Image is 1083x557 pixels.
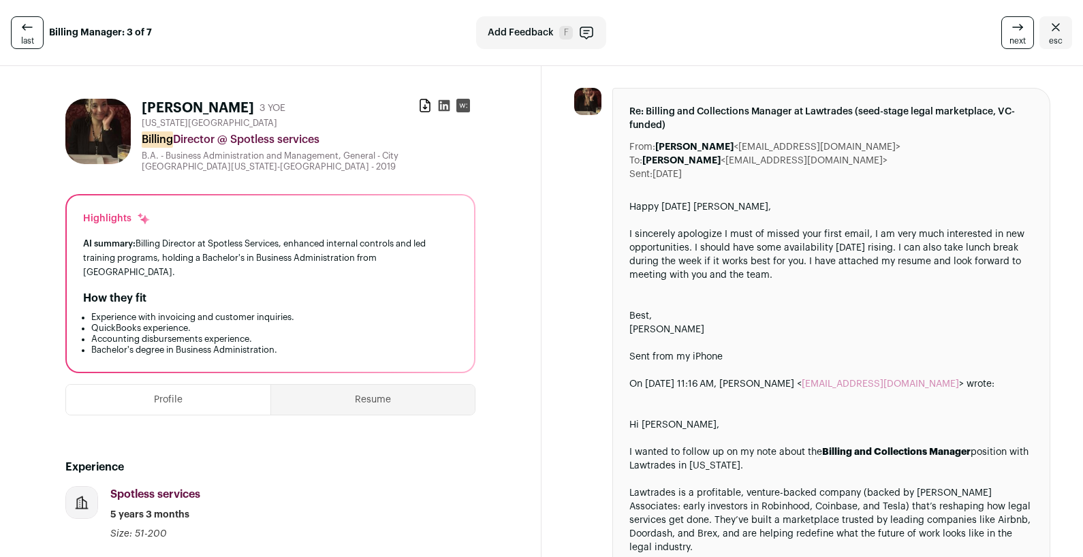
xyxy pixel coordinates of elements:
blockquote: On [DATE] 11:16 AM, [PERSON_NAME] < > wrote: [629,377,1033,404]
div: Best, [629,309,1033,323]
span: Size: 51-200 [110,529,167,539]
a: [EMAIL_ADDRESS][DOMAIN_NAME] [802,379,959,389]
b: [PERSON_NAME] [655,142,734,152]
img: e6b5df18fae059e24d7cb92e224ea4c99895f08cdd6a4b7ca05fdc87f226b2f0.jpg [574,88,601,115]
mark: Billing [142,131,173,148]
div: I sincerely apologize I must of missed your first email, I am very much interested in new opportu... [629,227,1033,282]
span: last [21,35,34,46]
button: Add Feedback F [476,16,606,49]
b: [PERSON_NAME] [642,156,721,165]
li: Bachelor's degree in Business Administration. [91,345,458,355]
div: [PERSON_NAME] [629,323,1033,336]
img: e6b5df18fae059e24d7cb92e224ea4c99895f08cdd6a4b7ca05fdc87f226b2f0.jpg [65,99,131,164]
div: Director @ Spotless services [142,131,475,148]
dd: <[EMAIL_ADDRESS][DOMAIN_NAME]> [655,140,900,154]
dd: <[EMAIL_ADDRESS][DOMAIN_NAME]> [642,154,888,168]
h1: [PERSON_NAME] [142,99,254,118]
span: 5 years 3 months [110,508,189,522]
a: Close [1039,16,1072,49]
span: Re: Billing and Collections Manager at Lawtrades (seed-stage legal marketplace, VC-funded) [629,105,1033,132]
li: Experience with invoicing and customer inquiries. [91,312,458,323]
span: Add Feedback [488,26,554,39]
span: F [559,26,573,39]
strong: Billing and Collections Manager [822,447,971,457]
dt: From: [629,140,655,154]
a: last [11,16,44,49]
span: esc [1049,35,1063,46]
span: AI summary: [83,239,136,248]
div: I wanted to follow up on my note about the position with Lawtrades in [US_STATE]. [629,445,1033,473]
div: Highlights [83,212,151,225]
div: 3 YOE [260,101,285,115]
li: QuickBooks experience. [91,323,458,334]
span: next [1009,35,1026,46]
dt: Sent: [629,168,653,181]
a: next [1001,16,1034,49]
h2: Experience [65,459,475,475]
dt: To: [629,154,642,168]
div: B.A. - Business Administration and Management, General - City [GEOGRAPHIC_DATA][US_STATE]-[GEOGRA... [142,150,475,172]
div: Hi [PERSON_NAME], [629,418,1033,432]
div: Sent from my iPhone [629,350,1033,364]
button: Resume [271,385,475,415]
span: Spotless services [110,489,200,500]
dd: [DATE] [653,168,682,181]
strong: Billing Manager: 3 of 7 [49,26,152,39]
h2: How they fit [83,290,146,306]
button: Profile [66,385,270,415]
span: [US_STATE][GEOGRAPHIC_DATA] [142,118,277,129]
img: company-logo-placeholder-414d4e2ec0e2ddebbe968bf319fdfe5acfe0c9b87f798d344e800bc9a89632a0.png [66,487,97,518]
li: Accounting disbursements experience. [91,334,458,345]
div: Lawtrades is a profitable, venture-backed company (backed by [PERSON_NAME] Associates: early inve... [629,486,1033,554]
div: Billing Director at Spotless Services, enhanced internal controls and led training programs, hold... [83,236,458,279]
